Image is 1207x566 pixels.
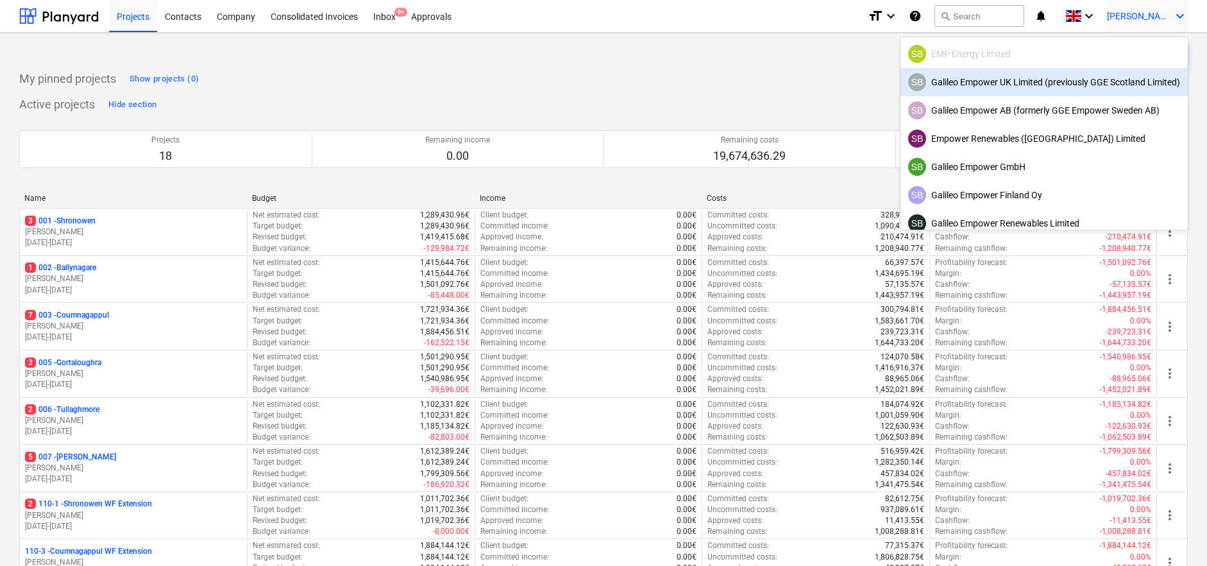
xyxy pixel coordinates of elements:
[908,214,1180,232] div: Galileo Empower Renewables Limited
[908,101,1180,119] div: Galileo Empower AB (formerly GGE Empower Sweden AB)
[908,158,1180,176] div: Galileo Empower GmbH
[1143,504,1207,566] iframe: Chat Widget
[908,130,1180,148] div: Empower Renewables ([GEOGRAPHIC_DATA]) Limited
[908,73,926,91] div: Sharon Brown
[908,45,926,63] div: Sharon Brown
[911,49,924,59] span: SB
[911,133,924,144] span: SB
[911,105,924,116] span: SB
[908,130,926,148] div: Sharon Brown
[908,73,1180,91] div: Galileo Empower UK Limited (previously GGE Scotland Limited)
[908,101,926,119] div: Sharon Brown
[911,190,924,200] span: SB
[908,186,926,204] div: Sharon Brown
[908,186,1180,204] div: Galileo Empower Finland Oy
[911,77,924,87] span: SB
[911,162,924,172] span: SB
[908,214,926,232] div: Sharon Brown
[911,218,924,228] span: SB
[908,158,926,176] div: Sharon Brown
[908,45,1180,63] div: EMP Energy Limited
